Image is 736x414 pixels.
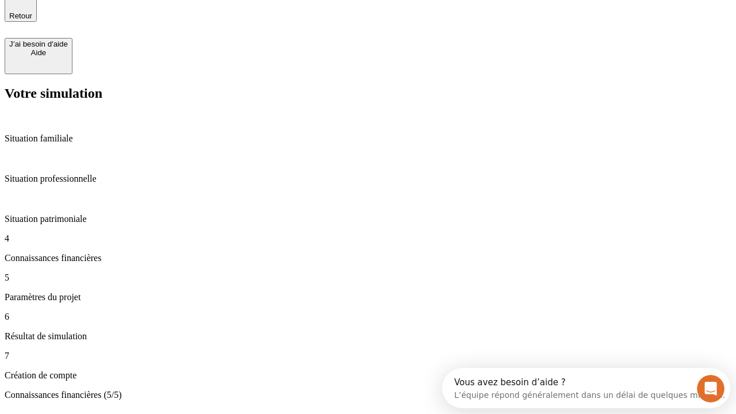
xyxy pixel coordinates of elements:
p: Situation professionnelle [5,174,731,184]
p: Situation familiale [5,133,731,144]
p: Paramètres du projet [5,292,731,302]
p: Création de compte [5,370,731,381]
div: Aide [9,48,68,57]
p: Résultat de simulation [5,331,731,342]
p: Situation patrimoniale [5,214,731,224]
p: 4 [5,233,731,244]
p: 7 [5,351,731,361]
div: Vous avez besoin d’aide ? [12,10,283,19]
span: Retour [9,11,32,20]
div: J’ai besoin d'aide [9,40,68,48]
iframe: Intercom live chat discovery launcher [442,368,730,408]
p: Connaissances financières (5/5) [5,390,731,400]
h2: Votre simulation [5,86,731,101]
iframe: Intercom live chat [697,375,724,402]
p: 5 [5,273,731,283]
button: J’ai besoin d'aideAide [5,38,72,74]
div: L’équipe répond généralement dans un délai de quelques minutes. [12,19,283,31]
p: Connaissances financières [5,253,731,263]
p: 6 [5,312,731,322]
div: Ouvrir le Messenger Intercom [5,5,317,36]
